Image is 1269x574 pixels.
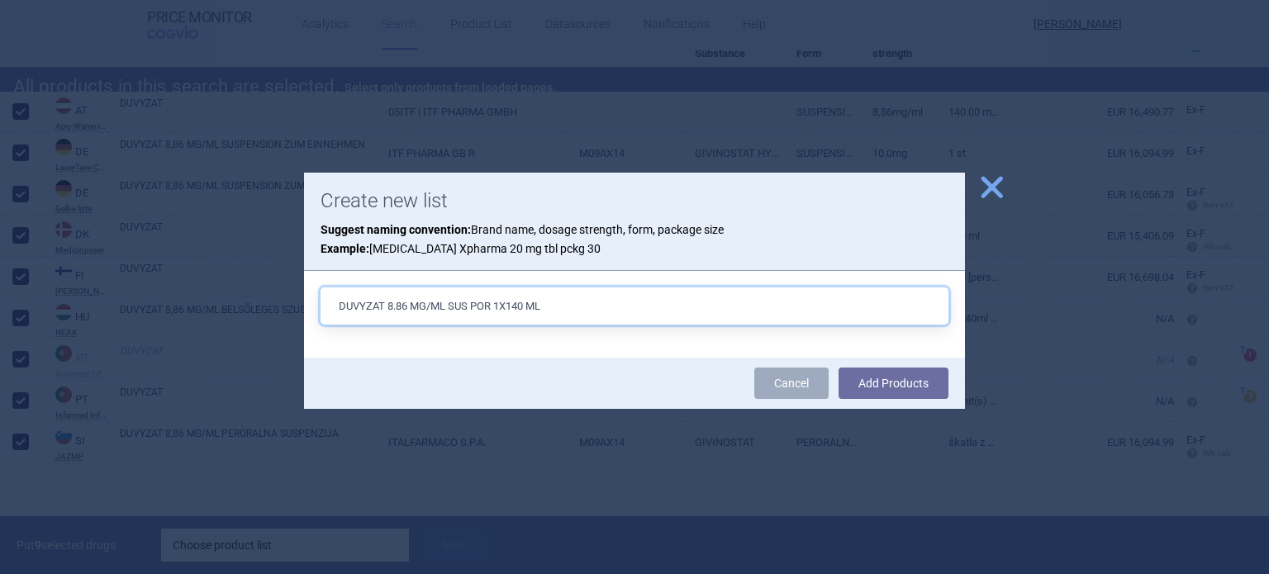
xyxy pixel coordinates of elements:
strong: Example: [321,242,369,255]
strong: Suggest naming convention: [321,223,471,236]
a: Cancel [754,368,829,399]
p: Brand name, dosage strength, form, package size [MEDICAL_DATA] Xpharma 20 mg tbl pckg 30 [321,221,948,258]
h1: Create new list [321,189,948,213]
button: Add Products [839,368,948,399]
input: List name [321,287,948,325]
